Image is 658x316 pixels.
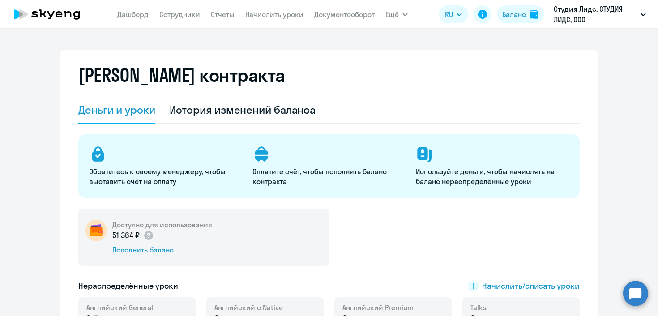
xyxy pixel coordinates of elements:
[86,303,154,312] span: Английский General
[112,220,212,230] h5: Доступно для использования
[117,10,149,19] a: Дашборд
[245,10,303,19] a: Начислить уроки
[170,102,316,117] div: История изменений баланса
[89,167,242,186] p: Обратитесь к своему менеджеру, чтобы выставить счёт на оплату
[342,303,414,312] span: Английский Premium
[416,167,568,186] p: Используйте деньги, чтобы начислять на баланс нераспределённые уроки
[482,280,580,292] span: Начислить/списать уроки
[78,102,155,117] div: Деньги и уроки
[439,5,468,23] button: RU
[502,9,526,20] div: Баланс
[497,5,544,23] button: Балансbalance
[470,303,487,312] span: Talks
[554,4,637,25] p: Студия Лидс, СТУДИЯ ЛИДС, ООО
[252,167,405,186] p: Оплатите счёт, чтобы пополнить баланс контракта
[78,280,178,292] h5: Нераспределённые уроки
[214,303,283,312] span: Английский с Native
[85,220,107,241] img: wallet-circle.png
[159,10,200,19] a: Сотрудники
[385,9,399,20] span: Ещё
[78,64,285,86] h2: [PERSON_NAME] контракта
[549,4,650,25] button: Студия Лидс, СТУДИЯ ЛИДС, ООО
[112,230,154,241] p: 51 364 ₽
[445,9,453,20] span: RU
[211,10,235,19] a: Отчеты
[385,5,408,23] button: Ещё
[112,245,212,255] div: Пополнить баланс
[314,10,375,19] a: Документооборот
[530,10,538,19] img: balance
